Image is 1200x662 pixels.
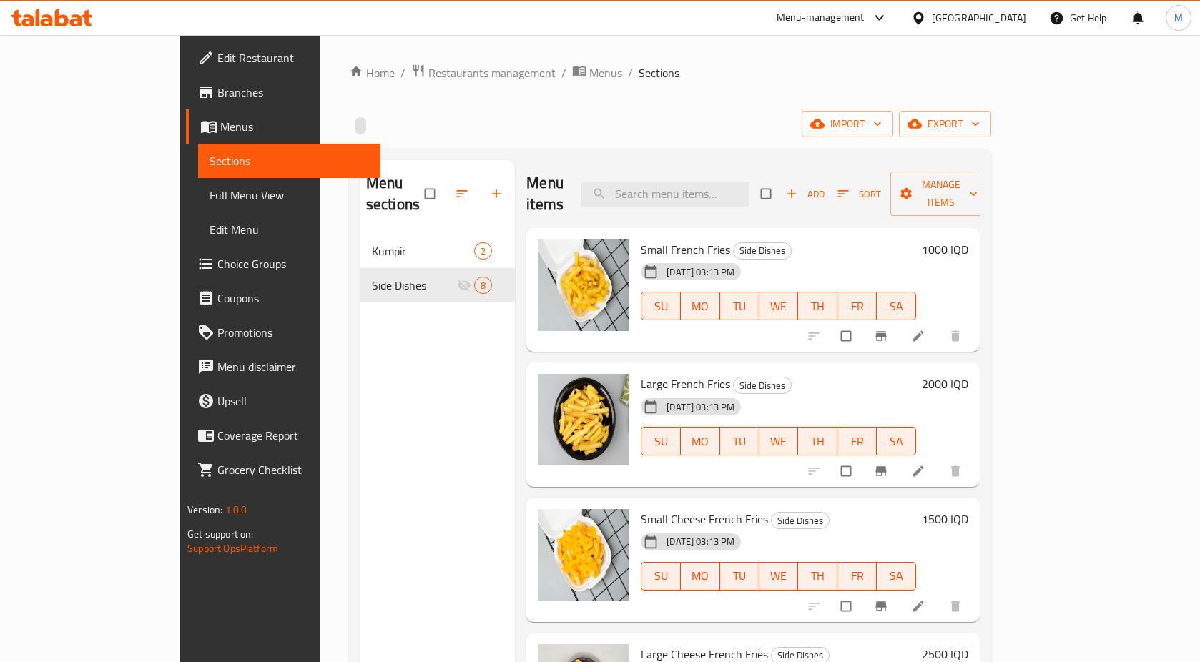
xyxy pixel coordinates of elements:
[687,565,714,586] span: MO
[798,427,837,455] button: TH
[186,41,380,75] a: Edit Restaurant
[186,418,380,453] a: Coverage Report
[932,10,1026,26] div: [GEOGRAPHIC_DATA]
[372,242,474,260] span: Kumpir
[832,458,862,485] span: Select to update
[911,464,928,478] a: Edit menu item
[641,239,730,260] span: Small French Fries
[217,84,369,101] span: Branches
[786,186,825,202] span: Add
[877,292,916,320] button: SA
[647,296,675,317] span: SU
[922,239,968,260] h6: 1000 IQD
[217,461,369,478] span: Grocery Checklist
[198,212,380,247] a: Edit Menu
[902,176,980,212] span: Manage items
[641,562,681,591] button: SU
[726,431,754,452] span: TU
[647,431,675,452] span: SU
[217,392,369,410] span: Upsell
[837,562,877,591] button: FR
[759,427,799,455] button: WE
[765,431,793,452] span: WE
[720,562,759,591] button: TU
[882,565,910,586] span: SA
[217,290,369,307] span: Coupons
[681,427,720,455] button: MO
[772,513,829,529] span: Side Dishes
[837,292,877,320] button: FR
[813,115,882,133] span: import
[661,400,740,414] span: [DATE] 03:13 PM
[186,75,380,109] a: Branches
[217,358,369,375] span: Menu disclaimer
[726,565,754,586] span: TU
[217,324,369,341] span: Promotions
[210,221,369,238] span: Edit Menu
[865,591,900,622] button: Branch-specific-item
[911,599,928,613] a: Edit menu item
[661,265,740,279] span: [DATE] 03:13 PM
[186,109,380,144] a: Menus
[726,296,754,317] span: TU
[832,593,862,620] span: Select to update
[186,384,380,418] a: Upsell
[877,562,916,591] button: SA
[186,247,380,281] a: Choice Groups
[187,525,253,543] span: Get support on:
[828,183,890,205] span: Sort items
[372,277,457,294] span: Side Dishes
[832,322,862,350] span: Select to update
[759,292,799,320] button: WE
[911,329,928,343] a: Edit menu item
[661,535,740,548] span: [DATE] 03:13 PM
[843,296,871,317] span: FR
[1174,10,1183,26] span: M
[882,296,910,317] span: SA
[759,562,799,591] button: WE
[457,278,471,292] svg: Inactive section
[752,180,782,207] span: Select section
[186,350,380,384] a: Menu disclaimer
[538,374,629,465] img: Large French Fries
[186,453,380,487] a: Grocery Checklist
[217,255,369,272] span: Choice Groups
[581,182,749,207] input: search
[865,320,900,352] button: Branch-specific-item
[589,64,622,81] span: Menus
[641,508,768,530] span: Small Cheese French Fries
[733,377,792,394] div: Side Dishes
[804,565,832,586] span: TH
[890,172,992,216] button: Manage items
[474,242,492,260] div: items
[681,562,720,591] button: MO
[765,296,793,317] span: WE
[910,115,980,133] span: export
[360,268,516,302] div: Side Dishes8
[940,591,974,622] button: delete
[720,292,759,320] button: TU
[843,431,871,452] span: FR
[446,178,481,209] span: Sort sections
[733,242,792,260] div: Side Dishes
[538,239,629,331] img: Small French Fries
[922,374,968,394] h6: 2000 IQD
[628,64,633,81] li: /
[899,111,991,137] button: export
[771,512,830,529] div: Side Dishes
[220,118,369,135] span: Menus
[882,431,910,452] span: SA
[400,64,405,81] li: /
[475,244,491,258] span: 2
[782,183,828,205] button: Add
[210,152,369,169] span: Sections
[837,186,881,202] span: Sort
[922,509,968,529] h6: 1500 IQD
[360,234,516,268] div: Kumpir2
[940,455,974,487] button: delete
[647,565,675,586] span: SU
[798,562,837,591] button: TH
[734,242,791,259] span: Side Dishes
[481,178,515,209] button: Add section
